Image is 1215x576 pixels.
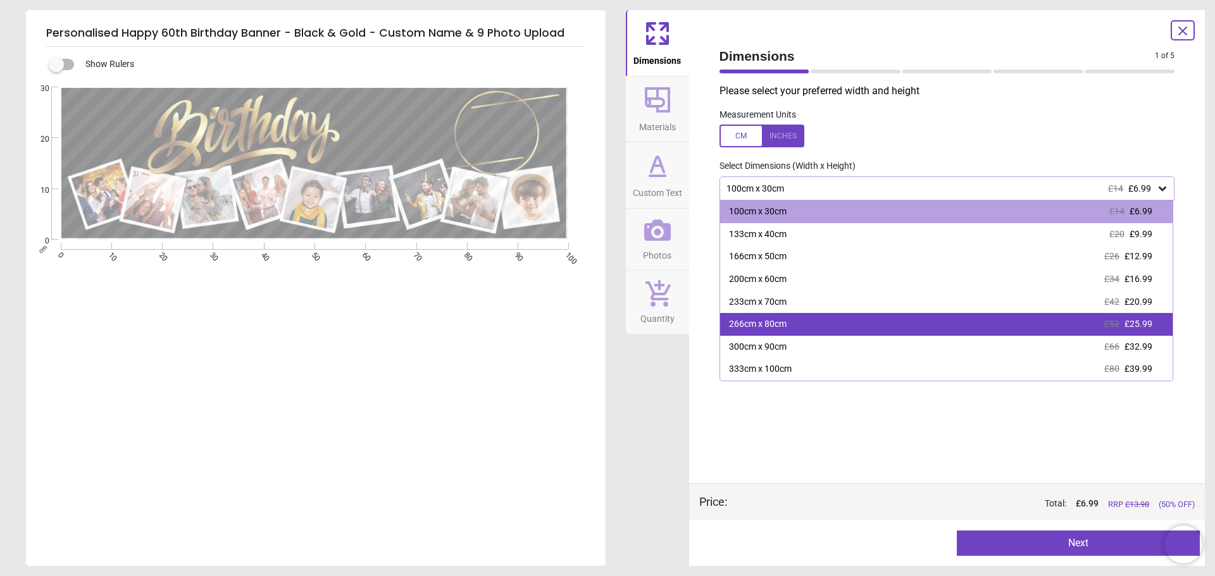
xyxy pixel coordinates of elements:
div: Total: [746,498,1195,510]
button: Next [957,530,1200,556]
p: Please select your preferred width and height [720,84,1185,98]
h5: Personalised Happy 60th Birthday Banner - Black & Gold - Custom Name & 9 Photo Upload [46,20,585,47]
div: 300cm x 90cm [729,341,787,353]
span: £25.99 [1125,319,1152,329]
div: 333cm x 100cm [729,363,792,376]
span: 30 [25,83,49,94]
span: £32.99 [1125,341,1152,352]
button: Custom Text [626,142,689,208]
div: 266cm x 80cm [729,318,787,331]
span: £20.99 [1125,297,1152,307]
div: Show Rulers [56,57,606,72]
span: 20 [25,134,49,145]
button: Materials [626,77,689,142]
span: RRP [1108,499,1149,510]
span: £39.99 [1125,364,1152,374]
span: £16.99 [1125,274,1152,284]
div: 233cm x 70cm [729,296,787,309]
span: £6.99 [1128,183,1151,193]
span: £ 13.98 [1125,499,1149,509]
span: £52 [1104,319,1119,329]
iframe: Brevo live chat [1164,525,1202,563]
span: £ [1076,498,1099,510]
button: Photos [626,209,689,271]
div: Price : [699,494,727,510]
div: 133cm x 40cm [729,228,787,241]
span: £34 [1104,274,1119,284]
div: 100cm x 30cm [729,205,787,218]
span: 6.99 [1081,498,1099,508]
span: 0 [25,236,49,247]
span: £80 [1104,364,1119,374]
span: £20 [1109,229,1125,239]
div: 200cm x 60cm [729,273,787,286]
span: £9.99 [1130,229,1152,239]
span: Custom Text [633,181,682,200]
span: Materials [639,115,676,134]
div: 100cm x 30cm [725,183,1157,194]
span: £14 [1108,183,1123,193]
span: £66 [1104,341,1119,352]
span: 10 [25,185,49,196]
span: 1 of 5 [1155,51,1174,61]
span: Quantity [640,307,675,326]
span: Dimensions [633,49,681,68]
button: Dimensions [626,10,689,76]
span: £12.99 [1125,251,1152,261]
span: £14 [1109,206,1125,216]
span: £6.99 [1130,206,1152,216]
div: 166cm x 50cm [729,250,787,263]
span: £42 [1104,297,1119,307]
span: (50% OFF) [1159,499,1195,510]
label: Select Dimensions (Width x Height) [709,160,856,173]
span: Photos [643,243,671,262]
span: Dimensions [720,47,1156,65]
span: £26 [1104,251,1119,261]
label: Measurement Units [720,109,796,121]
button: Quantity [626,271,689,334]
